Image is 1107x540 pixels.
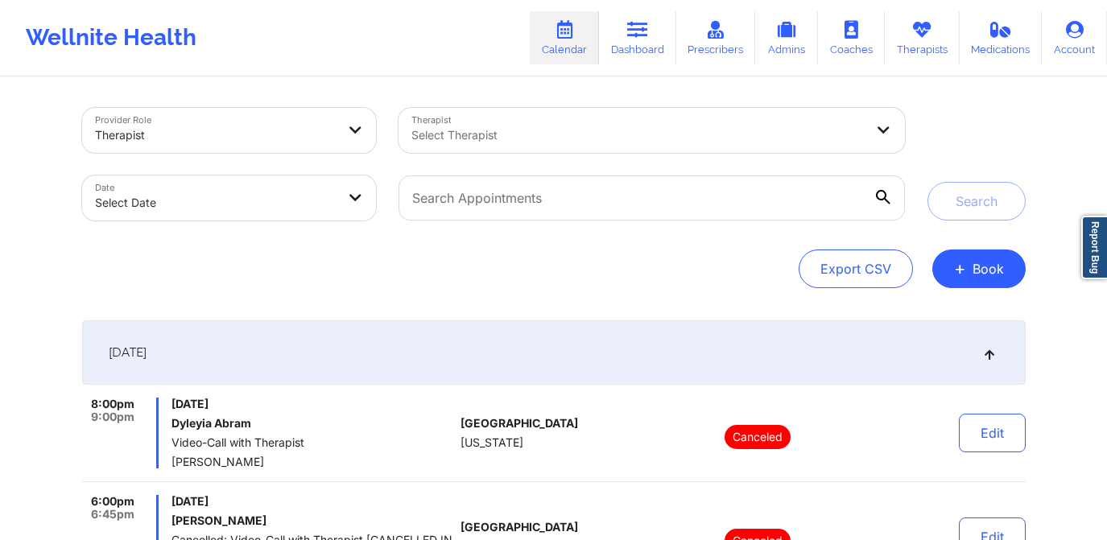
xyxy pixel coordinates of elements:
[171,455,454,468] span: [PERSON_NAME]
[799,249,913,288] button: Export CSV
[932,249,1026,288] button: +Book
[91,410,134,423] span: 9:00pm
[676,11,756,64] a: Prescribers
[530,11,599,64] a: Calendar
[960,11,1043,64] a: Medications
[461,521,578,534] span: [GEOGRAPHIC_DATA]
[91,495,134,508] span: 6:00pm
[109,344,147,361] span: [DATE]
[885,11,960,64] a: Therapists
[818,11,885,64] a: Coaches
[95,117,337,153] div: Therapist
[927,182,1026,221] button: Search
[171,417,454,430] h6: Dyleyia Abram
[954,264,966,273] span: +
[95,185,337,221] div: Select Date
[599,11,676,64] a: Dashboard
[171,436,454,449] span: Video-Call with Therapist
[1081,216,1107,279] a: Report Bug
[91,508,134,521] span: 6:45pm
[171,398,454,410] span: [DATE]
[171,514,454,527] h6: [PERSON_NAME]
[725,425,791,449] p: Canceled
[461,417,578,430] span: [GEOGRAPHIC_DATA]
[91,398,134,410] span: 8:00pm
[755,11,818,64] a: Admins
[171,495,454,508] span: [DATE]
[461,436,523,449] span: [US_STATE]
[1042,11,1107,64] a: Account
[399,175,904,221] input: Search Appointments
[959,414,1026,452] button: Edit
